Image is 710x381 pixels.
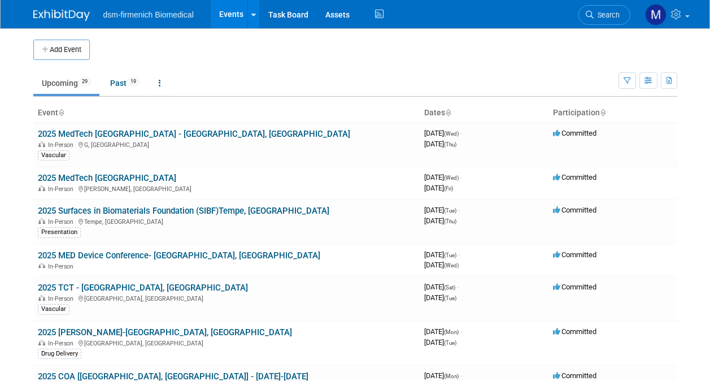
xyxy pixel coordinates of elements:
img: In-Person Event [38,263,45,269]
span: (Wed) [444,131,459,137]
span: dsm-firmenich Biomedical [103,10,194,19]
span: - [460,129,462,137]
span: - [458,250,460,259]
a: Sort by Start Date [445,108,451,117]
a: Search [578,5,630,25]
a: 2025 [PERSON_NAME]-[GEOGRAPHIC_DATA], [GEOGRAPHIC_DATA] [38,327,292,337]
span: [DATE] [424,184,453,192]
a: 2025 TCT - [GEOGRAPHIC_DATA], [GEOGRAPHIC_DATA] [38,283,248,293]
img: In-Person Event [38,218,45,224]
div: Drug Delivery [38,349,81,359]
span: (Fri) [444,185,453,192]
span: - [460,371,462,380]
img: In-Person Event [38,295,45,301]
span: Committed [553,283,596,291]
div: Vascular [38,304,69,314]
span: In-Person [48,340,77,347]
span: (Wed) [444,262,459,269]
img: In-Person Event [38,141,45,147]
span: [DATE] [424,261,459,269]
span: Committed [553,371,596,380]
a: Sort by Participation Type [600,108,606,117]
span: (Thu) [444,141,456,148]
span: [DATE] [424,173,462,181]
span: [DATE] [424,250,460,259]
span: Committed [553,173,596,181]
span: In-Person [48,295,77,302]
span: Committed [553,327,596,336]
img: In-Person Event [38,185,45,191]
span: Committed [553,250,596,259]
span: [DATE] [424,293,456,302]
span: (Mon) [444,373,459,379]
a: 2025 Surfaces in Biomaterials Foundation (SIBF)Tempe, [GEOGRAPHIC_DATA] [38,206,329,216]
div: [PERSON_NAME], [GEOGRAPHIC_DATA] [38,184,415,193]
a: Sort by Event Name [58,108,64,117]
span: (Sat) [444,284,455,291]
span: 19 [127,77,140,86]
span: [DATE] [424,206,460,214]
div: G, [GEOGRAPHIC_DATA] [38,140,415,149]
button: Add Event [33,40,90,60]
span: In-Person [48,185,77,193]
span: - [460,327,462,336]
span: [DATE] [424,371,462,380]
span: In-Person [48,141,77,149]
a: 2025 MedTech [GEOGRAPHIC_DATA] [38,173,176,183]
span: (Tue) [444,295,456,301]
span: Committed [553,206,596,214]
a: 2025 MED Device Conference- [GEOGRAPHIC_DATA], [GEOGRAPHIC_DATA] [38,250,320,261]
span: [DATE] [424,140,456,148]
span: 29 [79,77,91,86]
a: 2025 MedTech [GEOGRAPHIC_DATA] - [GEOGRAPHIC_DATA], [GEOGRAPHIC_DATA] [38,129,350,139]
img: Melanie Davison [645,4,667,25]
span: (Tue) [444,340,456,346]
span: [DATE] [424,338,456,347]
div: Vascular [38,150,69,161]
span: [DATE] [424,217,456,225]
th: Participation [548,103,677,123]
th: Dates [420,103,548,123]
span: - [460,173,462,181]
a: Upcoming29 [33,72,99,94]
span: (Tue) [444,207,456,214]
span: - [458,206,460,214]
div: [GEOGRAPHIC_DATA], [GEOGRAPHIC_DATA] [38,293,415,302]
span: Committed [553,129,596,137]
span: Search [594,11,620,19]
span: In-Person [48,263,77,270]
th: Event [33,103,420,123]
span: In-Person [48,218,77,226]
div: Presentation [38,227,81,237]
span: (Tue) [444,252,456,258]
span: [DATE] [424,129,462,137]
div: Tempe, [GEOGRAPHIC_DATA] [38,217,415,226]
img: ExhibitDay [33,10,90,21]
span: - [457,283,459,291]
a: Past19 [102,72,148,94]
span: [DATE] [424,283,459,291]
span: [DATE] [424,327,462,336]
img: In-Person Event [38,340,45,345]
span: (Mon) [444,329,459,335]
span: (Wed) [444,175,459,181]
div: [GEOGRAPHIC_DATA], [GEOGRAPHIC_DATA] [38,338,415,347]
span: (Thu) [444,218,456,224]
